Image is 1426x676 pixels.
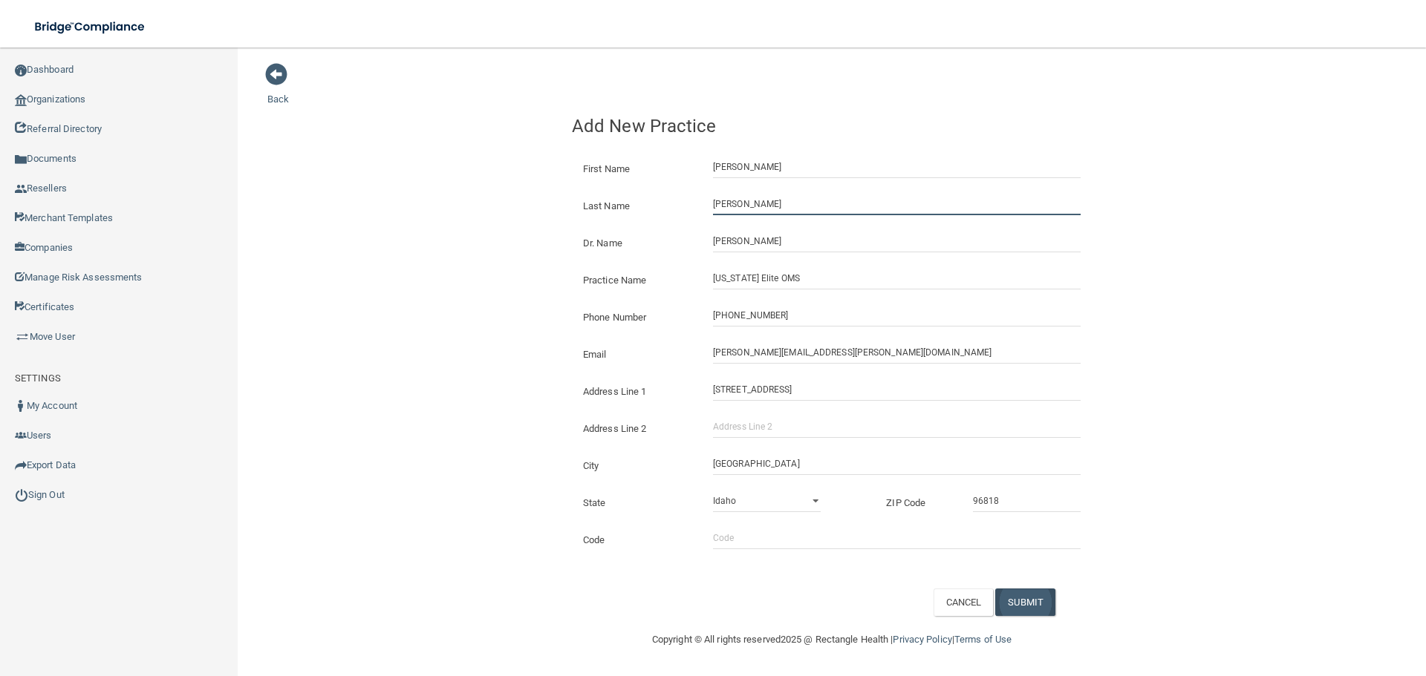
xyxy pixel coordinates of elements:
[713,527,1081,549] input: Code
[15,183,27,195] img: ic_reseller.de258add.png
[15,65,27,76] img: ic_dashboard_dark.d01f4a41.png
[572,197,702,215] label: Last Name
[713,230,1081,252] input: Doctor Name
[15,370,61,387] label: SETTINGS
[15,459,27,471] img: icon-export.b9366987.png
[561,616,1103,663] div: Copyright © All rights reserved 2025 @ Rectangle Health | |
[572,531,702,549] label: Code
[572,346,702,364] label: Email
[15,430,27,442] img: icon-users.e205127d.png
[713,416,1081,438] input: Address Line 2
[572,420,702,438] label: Address Line 2
[713,156,1081,178] input: First Name
[973,490,1081,512] input: _____
[15,329,30,344] img: briefcase.64adab9b.png
[713,341,1081,364] input: Email
[572,160,702,178] label: First Name
[713,378,1081,401] input: Address Line 1
[893,634,951,645] a: Privacy Policy
[875,494,962,512] label: ZIP Code
[15,400,27,412] img: ic_user_dark.df1a06c3.png
[934,588,994,616] button: CANCEL
[572,457,702,475] label: City
[572,383,702,401] label: Address Line 1
[572,234,702,252] label: Dr. Name
[713,267,1081,289] input: Practice Name
[15,154,27,165] img: icon-documents.8dae5593.png
[572,309,702,326] label: Phone Number
[954,634,1012,645] a: Terms of Use
[267,76,289,105] a: Back
[1169,571,1408,630] iframe: Drift Widget Chat Controller
[713,304,1081,326] input: (___) ___-____
[22,12,159,42] img: bridge_compliance_login_screen.278c3ca4.svg
[572,117,1092,136] h4: Add New Practice
[572,494,702,512] label: State
[15,94,27,106] img: organization-icon.f8decf85.png
[713,453,1081,475] input: City
[995,588,1055,616] button: SUBMIT
[713,193,1081,215] input: Last Name
[572,272,702,289] label: Practice Name
[15,488,28,502] img: ic_power_dark.7ecde6b1.png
